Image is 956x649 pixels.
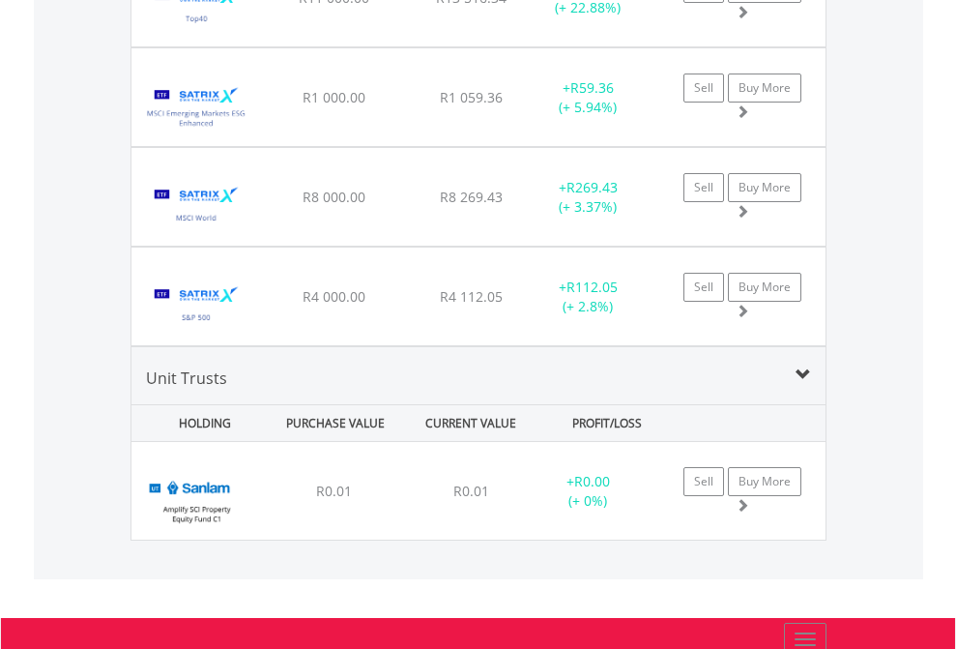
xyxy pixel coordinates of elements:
div: CURRENT VALUE [405,405,536,441]
span: Unit Trusts [146,368,227,389]
a: Sell [683,74,724,103]
a: Buy More [728,74,801,103]
span: R0.01 [316,482,352,500]
img: EQU.ZA.STXEME.png [141,73,252,141]
a: Buy More [728,273,801,302]
span: R1 000.00 [303,88,365,106]
span: R8 269.43 [440,188,503,206]
img: EQU.ZA.STXWDM.png [141,172,252,241]
div: HOLDING [133,405,265,441]
img: UT.ZA.ABPC1.png [141,466,252,535]
a: Buy More [728,467,801,496]
a: Sell [683,273,724,302]
div: + (+ 3.37%) [528,178,649,217]
span: R4 000.00 [303,287,365,306]
a: Sell [683,173,724,202]
a: Buy More [728,173,801,202]
span: R59.36 [570,78,614,97]
img: EQU.ZA.STX500.png [141,272,252,340]
div: PURCHASE VALUE [270,405,401,441]
span: R1 059.36 [440,88,503,106]
a: Sell [683,467,724,496]
span: R4 112.05 [440,287,503,306]
span: R112.05 [566,278,618,296]
span: R0.00 [574,472,610,490]
div: + (+ 5.94%) [528,78,649,117]
span: R269.43 [566,178,618,196]
div: + (+ 2.8%) [528,278,649,316]
div: + (+ 0%) [528,472,649,511]
div: PROFIT/LOSS [541,405,673,441]
span: R8 000.00 [303,188,365,206]
span: R0.01 [453,482,489,500]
